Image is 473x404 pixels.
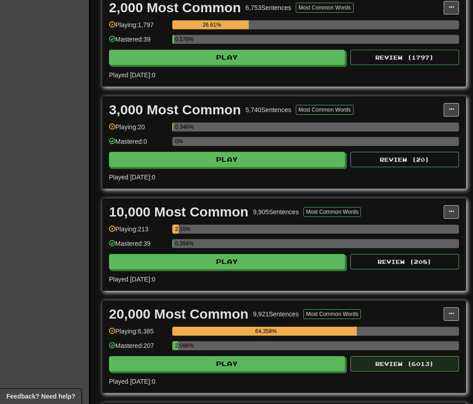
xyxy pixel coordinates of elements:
[175,20,248,29] div: 26.61%
[109,276,155,283] span: Played [DATE]: 0
[109,239,168,254] div: Mastered: 39
[109,254,345,269] button: Play
[175,341,178,350] div: 2.086%
[350,50,459,65] button: Review (1797)
[109,152,345,167] button: Play
[109,327,168,342] div: Playing: 6,385
[109,1,241,14] div: 2,000 Most Common
[296,105,354,115] button: Most Common Words
[6,392,75,401] span: Open feedback widget
[253,207,298,216] div: 9,905 Sentences
[109,71,155,79] span: Played [DATE]: 0
[246,3,291,12] div: 6,753 Sentences
[109,35,168,50] div: Mastered: 39
[350,152,459,167] button: Review (20)
[109,122,168,137] div: Playing: 20
[109,307,248,321] div: 20,000 Most Common
[303,207,361,217] button: Most Common Words
[109,356,345,371] button: Play
[253,310,298,319] div: 9,921 Sentences
[175,327,357,336] div: 64.358%
[109,225,168,240] div: Playing: 213
[109,50,345,65] button: Play
[109,174,155,181] span: Played [DATE]: 0
[109,205,248,219] div: 10,000 Most Common
[109,378,155,385] span: Played [DATE]: 0
[296,3,354,13] button: Most Common Words
[109,20,168,35] div: Playing: 1,797
[350,356,459,371] button: Review (6013)
[350,254,459,269] button: Review (208)
[303,309,361,319] button: Most Common Words
[109,137,168,152] div: Mastered: 0
[175,225,178,234] div: 2.15%
[109,341,168,356] div: Mastered: 207
[246,105,291,114] div: 5,740 Sentences
[109,103,241,117] div: 3,000 Most Common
